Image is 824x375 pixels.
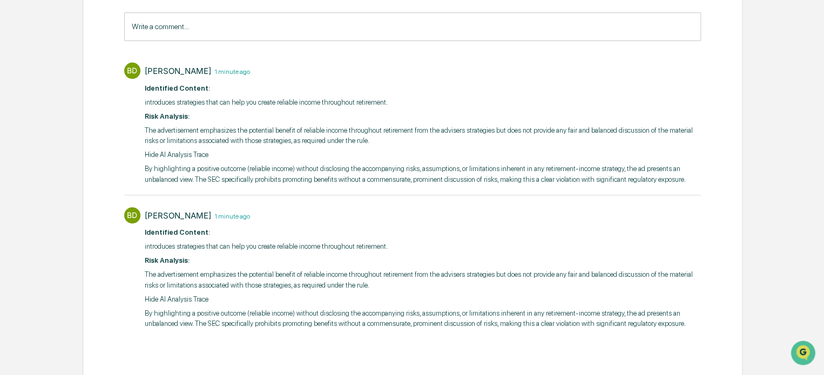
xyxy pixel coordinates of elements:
div: Start new chat [37,83,177,93]
iframe: Open customer support [789,339,819,369]
a: Powered byPylon [76,182,131,191]
div: 🗄️ [78,137,87,146]
p: Hide AI Analysis Trace [145,149,701,160]
div: BD [124,207,140,223]
button: Start new chat [184,86,197,99]
p: The advertisement emphasizes the potential benefit of reliable income throughout retirement from ... [145,269,701,290]
p: The advertisement emphasizes the potential benefit of reliable income throughout retirement from ... [145,125,701,146]
span: Attestations [89,136,134,147]
strong: Identified Content: [145,228,210,236]
p: introduces strategies that can help you create reliable income throughout retirement. [145,241,701,252]
div: 🖐️ [11,137,19,146]
span: Pylon [107,183,131,191]
div: [PERSON_NAME] [145,66,211,76]
time: Friday, September 5, 2025 at 3:09:38 PM CDT [211,66,250,76]
strong: Risk Analysis: [145,112,190,120]
time: Friday, September 5, 2025 at 3:09:30 PM CDT [211,211,250,220]
div: BD [124,63,140,79]
strong: Identified Content: [145,84,210,92]
p: How can we help? [11,23,197,40]
strong: Risk Analysis: [145,256,190,264]
a: 🗄️Attestations [74,132,138,151]
div: [PERSON_NAME] [145,210,211,221]
span: Data Lookup [22,156,68,167]
p: introduces strategies that can help you create reliable income throughout retirement. [145,97,701,108]
span: Preclearance [22,136,70,147]
img: 1746055101610-c473b297-6a78-478c-a979-82029cc54cd1 [11,83,30,102]
div: We're available if you need us! [37,93,137,102]
p: ​ [145,227,701,238]
p: Hide AI Analysis Trace [145,294,701,305]
div: 🔎 [11,158,19,166]
a: 🖐️Preclearance [6,132,74,151]
a: 🔎Data Lookup [6,152,72,172]
p: By highlighting a positive outcome (reliable income) without disclosing the accompanying risks, a... [145,308,701,329]
p: ​ [145,83,701,94]
p: By highlighting a positive outcome (reliable income) without disclosing the accompanying risks, a... [145,163,701,185]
